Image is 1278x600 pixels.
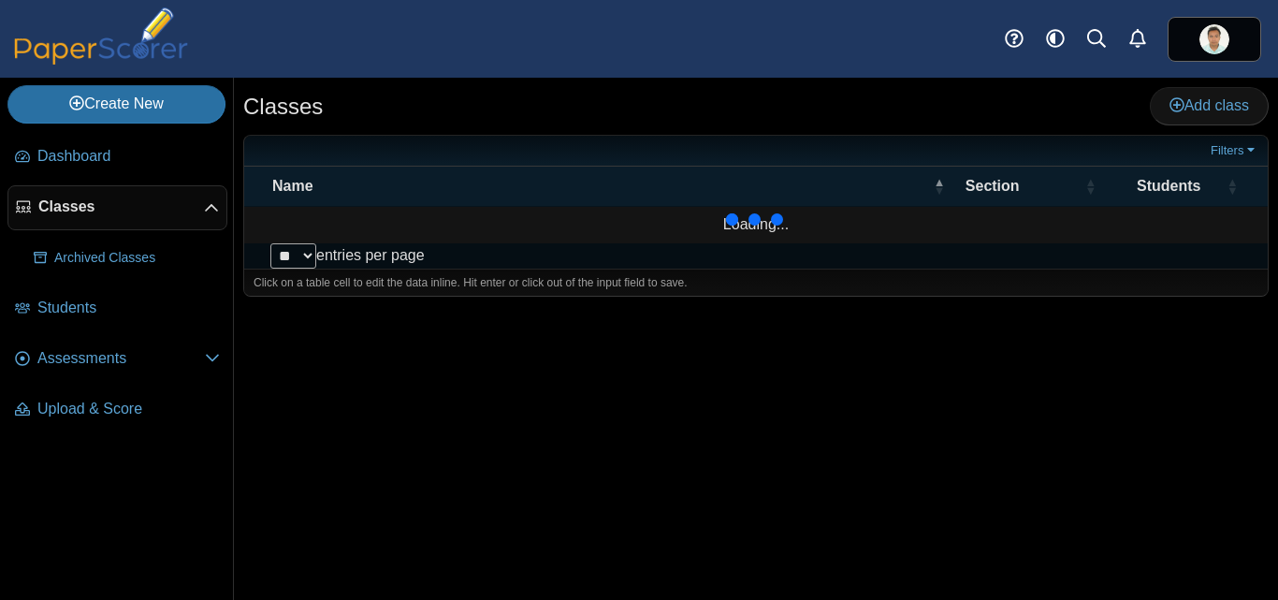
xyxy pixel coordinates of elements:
a: Create New [7,85,225,123]
span: Name : Activate to invert sorting [934,167,945,206]
a: PaperScorer [7,51,195,67]
a: ps.qM1w65xjLpOGVUdR [1168,17,1261,62]
span: Add class [1169,97,1249,113]
img: ps.qM1w65xjLpOGVUdR [1199,24,1229,54]
label: entries per page [316,247,425,263]
span: Upload & Score [37,399,220,419]
span: Section : Activate to sort [1084,167,1096,206]
a: Alerts [1117,19,1158,60]
span: Name [272,178,313,194]
span: Classes [38,197,204,217]
td: Loading... [244,207,1268,242]
span: Dashboard [37,146,220,167]
a: Students [7,286,227,331]
a: Classes [7,185,227,230]
span: Students : Activate to sort [1227,167,1238,206]
span: Assessments [37,348,205,369]
span: adonis maynard pilongo [1199,24,1229,54]
span: Archived Classes [54,249,220,268]
a: Add class [1150,87,1269,124]
img: PaperScorer [7,7,195,65]
a: Archived Classes [26,236,227,281]
span: Students [37,298,220,318]
span: Students [1137,178,1200,194]
a: Dashboard [7,135,227,180]
a: Upload & Score [7,388,227,432]
a: Assessments [7,337,227,382]
a: Filters [1206,141,1263,160]
div: Click on a table cell to edit the data inline. Hit enter or click out of the input field to save. [244,269,1268,297]
h1: Classes [243,91,323,123]
span: Section [966,178,1020,194]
